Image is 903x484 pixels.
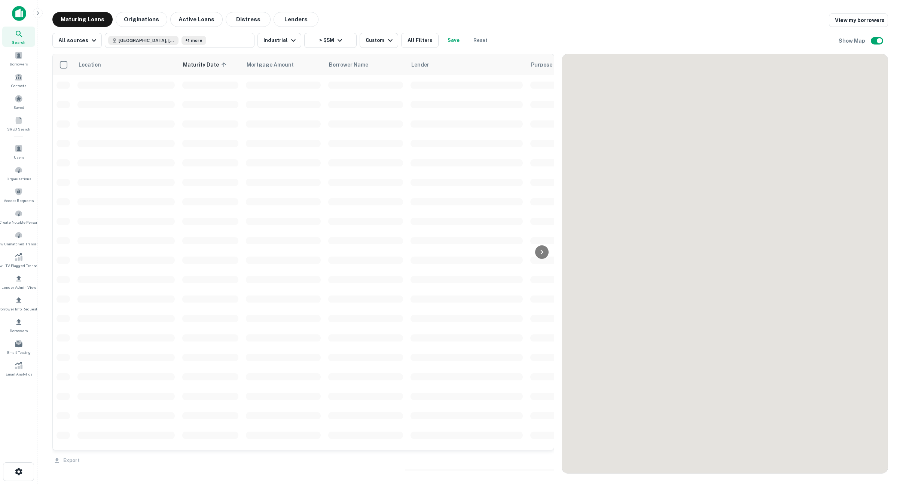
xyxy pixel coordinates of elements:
button: [GEOGRAPHIC_DATA], [GEOGRAPHIC_DATA], [GEOGRAPHIC_DATA]+1 more [105,33,254,48]
a: Access Requests [2,185,35,205]
span: Contacts [11,83,26,89]
div: Custom [366,36,394,45]
div: All sources [58,36,98,45]
button: Custom [360,33,398,48]
button: Save your search to get updates of matches that match your search criteria. [442,33,466,48]
button: Reset [469,33,492,48]
a: Borrowers [2,48,35,68]
th: Location [74,54,179,75]
th: Purpose [527,54,568,75]
a: Email Testing [2,337,35,357]
span: Borrowers [10,61,28,67]
div: 0 0 [562,54,888,473]
button: Maturing Loans [52,12,113,27]
a: Contacts [2,70,35,90]
span: Saved [13,104,24,110]
button: Lenders [274,12,318,27]
span: Borrowers [10,328,28,334]
span: Mortgage Amount [247,60,303,69]
a: Borrower Info Requests [2,293,35,313]
button: Distress [226,12,271,27]
span: Access Requests [4,197,34,203]
span: Borrower Name [329,60,368,69]
a: Users [2,141,35,162]
a: Saved [2,92,35,112]
a: SREO Search [2,113,35,134]
span: Lender [411,60,429,69]
th: Borrower Name [324,54,407,75]
a: Search [2,27,35,47]
a: Create Notable Person [2,206,35,227]
span: +1 more [185,37,202,44]
iframe: Chat Widget [866,424,903,460]
a: Email Analytics [2,358,35,379]
button: > $5M [304,33,357,48]
span: Lender Admin View [1,284,36,290]
button: Originations [116,12,167,27]
th: Maturity Date [179,54,242,75]
span: [GEOGRAPHIC_DATA], [GEOGRAPHIC_DATA], [GEOGRAPHIC_DATA] [119,37,175,44]
img: capitalize-icon.png [12,6,26,21]
th: Mortgage Amount [242,54,324,75]
span: Organizations [7,176,31,182]
a: Organizations [2,163,35,183]
th: Lender [407,54,527,75]
span: Users [14,154,24,160]
h6: Show Map [839,37,866,45]
a: View my borrowers [829,13,888,27]
span: Purpose [531,60,552,69]
a: Lender Admin View [2,272,35,292]
a: Borrowers [2,315,35,335]
span: Location [78,60,101,69]
button: All Filters [401,33,439,48]
button: Industrial [257,33,301,48]
span: SREO Search [7,126,30,132]
button: All sources [52,33,102,48]
button: Active Loans [170,12,223,27]
span: Maturity Date [183,60,229,69]
span: Email Analytics [6,371,32,377]
span: Email Testing [7,349,31,355]
a: Review LTV Flagged Transactions [2,250,35,270]
span: Search [12,39,25,45]
a: Review Unmatched Transactions [2,228,35,248]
